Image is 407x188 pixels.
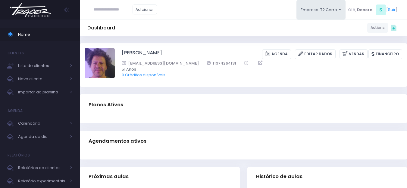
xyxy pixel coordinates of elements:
[122,60,199,66] a: [EMAIL_ADDRESS][DOMAIN_NAME]
[18,133,66,141] span: Agenda do dia
[18,177,66,185] span: Relatório experimentais
[18,31,72,38] span: Home
[18,88,66,96] span: Importar da planilha
[256,174,302,180] span: Histórico de aulas
[376,5,386,15] span: S
[340,49,368,59] a: Vendas
[122,49,162,59] a: [PERSON_NAME]
[133,5,157,14] a: Adicionar
[18,164,66,172] span: Relatórios de clientes
[18,120,66,127] span: Calendário
[357,7,373,13] span: Debora
[18,75,66,83] span: Novo cliente
[8,149,30,161] h4: Relatórios
[89,132,146,150] h3: Agendamentos ativos
[89,96,123,113] h3: Planos Ativos
[89,174,129,180] span: Próximas aulas
[367,23,388,33] a: Actions
[8,47,24,59] h4: Clientes
[85,48,115,78] img: Ruy Braga Fialho Neto
[295,49,336,59] a: Editar Dados
[388,7,396,13] a: Sair
[348,7,356,13] span: Olá,
[122,72,165,78] a: 0 Créditos disponíveis
[368,49,402,59] a: Financeiro
[122,66,394,72] span: 51 Anos
[262,49,291,59] a: Agenda
[207,60,236,66] a: 11974264131
[87,25,115,31] h5: Dashboard
[8,105,23,117] h4: Agenda
[346,3,399,17] div: [ ]
[18,62,66,70] span: Lista de clientes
